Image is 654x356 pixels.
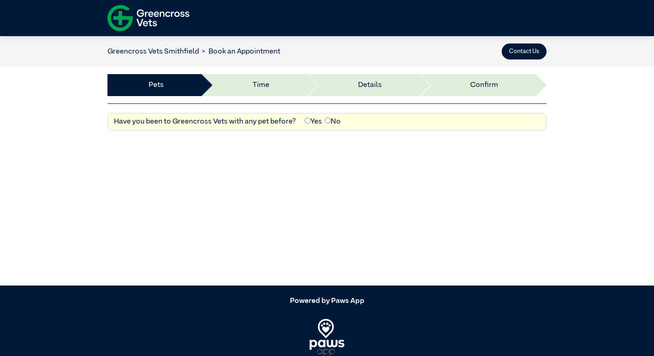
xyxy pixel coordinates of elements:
[502,43,547,59] button: Contact Us
[305,116,322,127] label: Yes
[114,116,296,127] label: Have you been to Greencross Vets with any pet before?
[325,118,331,124] input: No
[325,116,341,127] label: No
[107,48,199,55] a: Greencross Vets Smithfield
[107,46,280,57] nav: breadcrumb
[149,80,164,91] a: Pets
[199,46,280,57] li: Book an Appointment
[305,118,311,124] input: Yes
[107,297,547,306] h5: Powered by Paws App
[310,319,345,356] img: PawsApp
[107,2,189,34] img: f-logo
